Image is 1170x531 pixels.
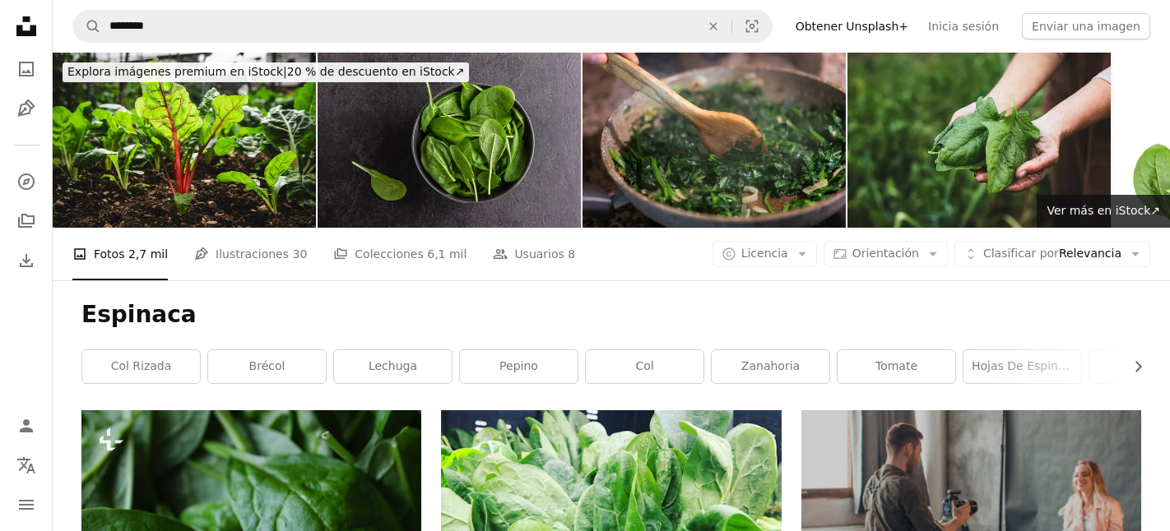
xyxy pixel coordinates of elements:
[852,247,919,260] span: Orientación
[963,350,1081,383] a: hojas de espinaca
[1022,13,1150,39] button: Enviar una imagen
[67,65,287,78] span: Explora imágenes premium en iStock |
[73,11,101,42] button: Buscar en Unsplash
[10,488,43,521] button: Menú
[838,350,955,383] a: tomate
[10,409,43,442] a: Iniciar sesión / Registrarse
[493,228,575,280] a: Usuarios 8
[983,246,1121,262] span: Relevancia
[847,53,1111,228] img: Primer plano de manos sosteniendo espinacas recién recogidas en un huerto
[695,11,731,42] button: Borrar
[824,241,948,267] button: Orientación
[10,92,43,125] a: Ilustraciones
[334,350,452,383] a: lechuga
[1047,204,1160,217] span: Ver más en iStock ↗
[53,53,316,228] img: Cultivo de acelga en el huerto
[712,350,829,383] a: zanahoria
[333,228,467,280] a: Colecciones 6,1 mil
[72,10,773,43] form: Encuentra imágenes en todo el sitio
[983,247,1059,260] span: Clasificar por
[460,350,578,383] a: pepino
[10,449,43,482] button: Idioma
[82,350,200,383] a: col rizada
[583,53,846,228] img: Spinach,garlic and onion sauteed in a frying pan,
[954,241,1150,267] button: Clasificar porRelevancia
[568,245,575,263] span: 8
[713,241,817,267] button: Licencia
[292,245,307,263] span: 30
[67,65,464,78] span: 20 % de descuento en iStock ↗
[786,13,918,39] a: Obtener Unsplash+
[427,245,467,263] span: 6,1 mil
[732,11,772,42] button: Búsqueda visual
[194,228,307,280] a: Ilustraciones 30
[918,13,1009,39] a: Inicia sesión
[53,53,479,92] a: Explora imágenes premium en iStock|20 % de descuento en iStock↗
[1037,195,1170,228] a: Ver más en iStock↗
[10,244,43,277] a: Historial de descargas
[318,53,581,228] img: Hojas frescas de espinaca verde en el tazón. Comida vegetariana natural.
[1123,350,1141,383] button: desplazar lista a la derecha
[10,205,43,238] a: Colecciones
[208,350,326,383] a: brécol
[81,300,1141,330] h1: Espinaca
[741,247,788,260] span: Licencia
[10,53,43,85] a: Fotos
[586,350,703,383] a: col
[10,165,43,198] a: Explorar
